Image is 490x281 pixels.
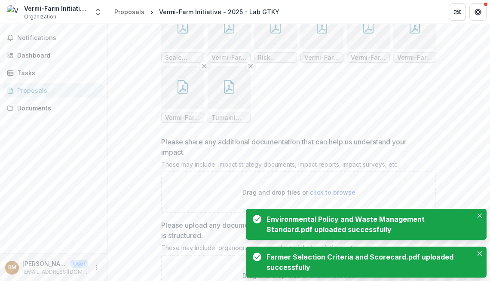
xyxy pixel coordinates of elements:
[7,5,21,19] img: Vermi-Farm Initiative LTD
[397,54,432,61] span: Vermi-Farm Yetu Wallet2.pdf
[161,161,436,171] div: These may include: impact strategy documents, impact reports, impact surveys, etc.
[3,31,104,45] button: Notifications
[17,68,97,77] div: Tasks
[161,244,436,255] div: These may include: organograms or org charts, job descriptions, etc.
[258,54,293,61] span: Risk Register Q3_2025.docx.pdf
[165,54,200,61] span: Scale Strategy 2025_2030.pdf
[393,6,436,63] div: Remove FileVermi-Farm Yetu Wallet2.pdf
[208,66,251,123] div: Remove FileTumaini Self Help Group_Vermi-Farm Initiative_Climate Resilient Fund_Agreement.pdf
[92,263,102,273] button: More
[199,61,209,71] button: Remove File
[3,101,104,115] a: Documents
[351,54,386,61] span: Vermi-Farm Yetu Wallet1.pdf
[111,6,148,18] a: Proposals
[161,66,204,123] div: Remove FileVermi-Farm Yetu Wallet3.pdf
[3,83,104,98] a: Proposals
[242,188,355,197] p: Drag and drop files or
[310,189,355,196] span: click to browse
[242,271,355,280] p: Drag and drop files or
[114,7,144,16] div: Proposals
[22,259,67,268] p: [PERSON_NAME]
[254,6,297,63] div: Remove FileRisk Register Q3_2025.docx.pdf
[22,268,88,276] p: [EMAIL_ADDRESS][DOMAIN_NAME]
[17,51,97,60] div: Dashboard
[111,6,283,18] nav: breadcrumb
[245,61,256,71] button: Remove File
[8,265,16,270] div: Royford Mutegi
[266,214,469,235] div: Environmental Policy and Waste Management Standard.pdf uploaded successfully
[266,252,469,272] div: Farmer Selection Criteria and Scorecard.pdf uploaded successfully
[92,3,104,21] button: Open entity switcher
[17,104,97,113] div: Documents
[165,114,200,122] span: Vermi-Farm Yetu Wallet3.pdf
[475,248,485,259] button: Close
[211,54,247,61] span: Vermi-Farm Initiative_Training Curricula.pdf
[159,7,279,16] div: Vermi-Farm Initiative - 2025 - Lab GTKY
[24,13,56,21] span: Organization
[24,4,89,13] div: Vermi-Farm Initiative LTD
[3,66,104,80] a: Tasks
[17,34,100,42] span: Notifications
[347,6,390,63] div: Remove FileVermi-Farm Yetu Wallet1.pdf
[17,86,97,95] div: Proposals
[161,137,431,157] p: Please share any additional documentation that can help us understand your impact.
[161,6,204,63] div: Remove FileScale Strategy 2025_2030.pdf
[208,6,251,63] div: Remove FileVermi-Farm Initiative_Training Curricula.pdf
[300,6,343,63] div: Remove FileVermi-Farm Yetu Wallet.pdf
[304,54,340,61] span: Vermi-Farm Yetu Wallet.pdf
[161,220,431,241] p: Please upload any documentation that can help us understand your team and how it is structured.
[3,48,104,62] a: Dashboard
[211,114,247,122] span: Tumaini Self Help Group_Vermi-Farm Initiative_Climate Resilient Fund_Agreement.pdf
[70,260,88,268] p: User
[475,211,485,221] button: Close
[469,3,487,21] button: Get Help
[449,3,466,21] button: Partners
